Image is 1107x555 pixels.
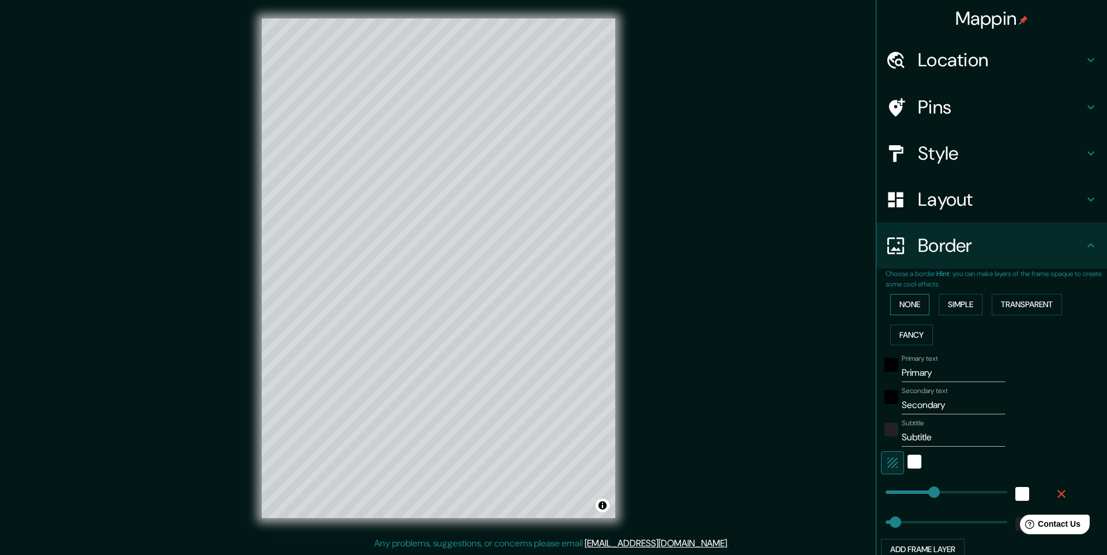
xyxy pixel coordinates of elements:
[884,390,898,404] button: black
[992,294,1062,315] button: Transparent
[902,418,924,428] label: Subtitle
[918,188,1084,211] h4: Layout
[902,386,948,396] label: Secondary text
[876,176,1107,222] div: Layout
[876,37,1107,83] div: Location
[374,537,729,550] p: Any problems, suggestions, or concerns please email .
[890,294,929,315] button: None
[1015,487,1029,501] button: white
[918,96,1084,119] h4: Pins
[918,234,1084,257] h4: Border
[955,7,1029,30] h4: Mappin
[731,537,733,550] div: .
[908,455,921,469] button: white
[884,358,898,372] button: black
[939,294,982,315] button: Simple
[890,324,933,346] button: Fancy
[876,84,1107,130] div: Pins
[936,269,950,278] b: Hint
[886,269,1107,289] p: Choose a border. : you can make layers of the frame opaque to create some cool effects.
[729,537,731,550] div: .
[918,142,1084,165] h4: Style
[902,354,937,364] label: Primary text
[1019,16,1028,25] img: pin-icon.png
[876,130,1107,176] div: Style
[1004,510,1094,542] iframe: Help widget launcher
[884,422,898,436] button: color-222222
[596,499,609,512] button: Toggle attribution
[918,48,1084,71] h4: Location
[585,537,727,549] a: [EMAIL_ADDRESS][DOMAIN_NAME]
[876,222,1107,269] div: Border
